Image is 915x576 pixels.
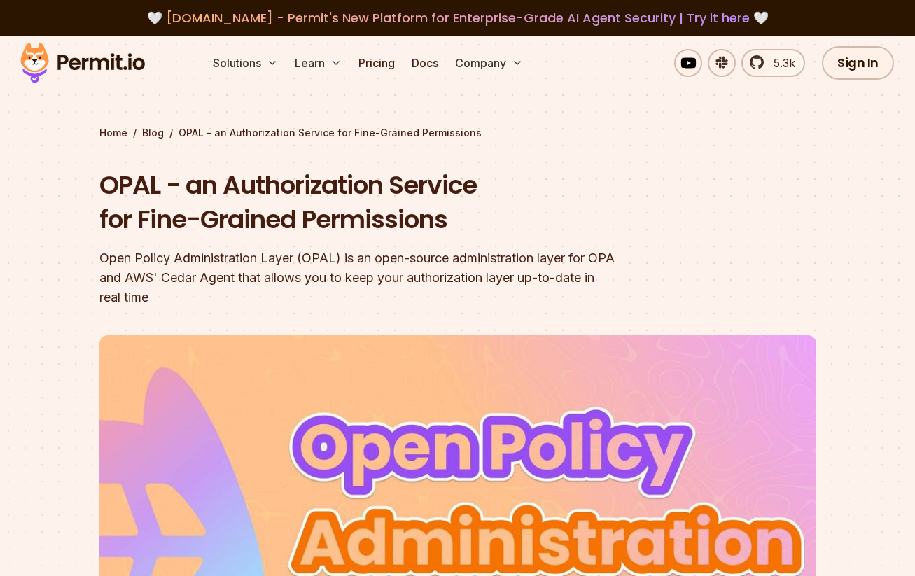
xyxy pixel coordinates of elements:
button: Learn [289,49,347,77]
span: [DOMAIN_NAME] - Permit's New Platform for Enterprise-Grade AI Agent Security | [166,9,750,27]
button: Company [449,49,529,77]
h1: OPAL - an Authorization Service for Fine-Grained Permissions [99,168,637,237]
a: Docs [406,49,444,77]
img: Permit logo [14,39,151,87]
a: Blog [142,126,164,140]
div: 🤍 🤍 [34,8,881,28]
div: Open Policy Administration Layer (OPAL) is an open-source administration layer for OPA and AWS' C... [99,248,637,307]
a: 5.3k [741,49,805,77]
a: Try it here [687,9,750,27]
span: 5.3k [765,55,795,71]
a: Home [99,126,127,140]
button: Solutions [207,49,284,77]
a: Sign In [822,46,894,80]
a: Pricing [353,49,400,77]
div: / / [99,126,816,140]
